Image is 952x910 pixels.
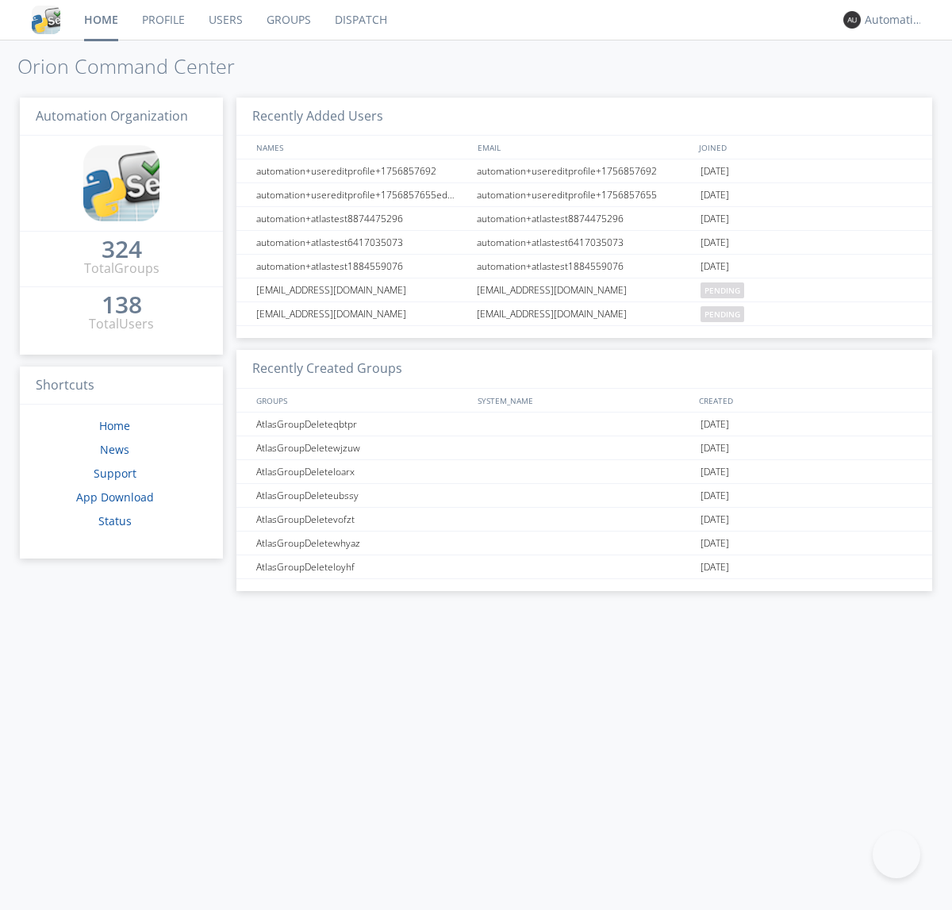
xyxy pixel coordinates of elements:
[701,159,729,183] span: [DATE]
[873,831,920,878] iframe: Toggle Customer Support
[236,436,932,460] a: AtlasGroupDeletewjzuw[DATE]
[89,315,154,333] div: Total Users
[701,255,729,278] span: [DATE]
[701,183,729,207] span: [DATE]
[474,136,695,159] div: EMAIL
[252,136,470,159] div: NAMES
[701,231,729,255] span: [DATE]
[701,282,744,298] span: pending
[236,231,932,255] a: automation+atlastest6417035073automation+atlastest6417035073[DATE]
[252,302,472,325] div: [EMAIL_ADDRESS][DOMAIN_NAME]
[252,555,472,578] div: AtlasGroupDeleteloyhf
[701,484,729,508] span: [DATE]
[252,532,472,555] div: AtlasGroupDeletewhyaz
[236,484,932,508] a: AtlasGroupDeleteubssy[DATE]
[99,418,130,433] a: Home
[473,302,697,325] div: [EMAIL_ADDRESS][DOMAIN_NAME]
[252,484,472,507] div: AtlasGroupDeleteubssy
[236,413,932,436] a: AtlasGroupDeleteqbtpr[DATE]
[252,508,472,531] div: AtlasGroupDeletevofzt
[473,278,697,301] div: [EMAIL_ADDRESS][DOMAIN_NAME]
[701,306,744,322] span: pending
[36,107,188,125] span: Automation Organization
[236,350,932,389] h3: Recently Created Groups
[236,532,932,555] a: AtlasGroupDeletewhyaz[DATE]
[695,136,917,159] div: JOINED
[701,436,729,460] span: [DATE]
[83,145,159,221] img: cddb5a64eb264b2086981ab96f4c1ba7
[701,413,729,436] span: [DATE]
[236,508,932,532] a: AtlasGroupDeletevofzt[DATE]
[865,12,924,28] div: Automation+atlas0029
[98,513,132,528] a: Status
[236,255,932,278] a: automation+atlastest1884559076automation+atlastest1884559076[DATE]
[102,241,142,259] a: 324
[473,183,697,206] div: automation+usereditprofile+1756857655
[236,460,932,484] a: AtlasGroupDeleteloarx[DATE]
[252,207,472,230] div: automation+atlastest8874475296
[843,11,861,29] img: 373638.png
[236,278,932,302] a: [EMAIL_ADDRESS][DOMAIN_NAME][EMAIL_ADDRESS][DOMAIN_NAME]pending
[76,490,154,505] a: App Download
[473,255,697,278] div: automation+atlastest1884559076
[252,255,472,278] div: automation+atlastest1884559076
[236,159,932,183] a: automation+usereditprofile+1756857692automation+usereditprofile+1756857692[DATE]
[252,231,472,254] div: automation+atlastest6417035073
[473,207,697,230] div: automation+atlastest8874475296
[252,278,472,301] div: [EMAIL_ADDRESS][DOMAIN_NAME]
[252,413,472,436] div: AtlasGroupDeleteqbtpr
[102,297,142,313] div: 138
[701,460,729,484] span: [DATE]
[695,389,917,412] div: CREATED
[252,436,472,459] div: AtlasGroupDeletewjzuw
[252,183,472,206] div: automation+usereditprofile+1756857655editedautomation+usereditprofile+1756857655
[701,508,729,532] span: [DATE]
[252,460,472,483] div: AtlasGroupDeleteloarx
[84,259,159,278] div: Total Groups
[102,241,142,257] div: 324
[94,466,136,481] a: Support
[473,231,697,254] div: automation+atlastest6417035073
[236,98,932,136] h3: Recently Added Users
[236,207,932,231] a: automation+atlastest8874475296automation+atlastest8874475296[DATE]
[701,555,729,579] span: [DATE]
[20,367,223,405] h3: Shortcuts
[100,442,129,457] a: News
[252,159,472,182] div: automation+usereditprofile+1756857692
[252,389,470,412] div: GROUPS
[102,297,142,315] a: 138
[701,532,729,555] span: [DATE]
[236,555,932,579] a: AtlasGroupDeleteloyhf[DATE]
[236,302,932,326] a: [EMAIL_ADDRESS][DOMAIN_NAME][EMAIL_ADDRESS][DOMAIN_NAME]pending
[236,183,932,207] a: automation+usereditprofile+1756857655editedautomation+usereditprofile+1756857655automation+usered...
[701,207,729,231] span: [DATE]
[473,159,697,182] div: automation+usereditprofile+1756857692
[474,389,695,412] div: SYSTEM_NAME
[32,6,60,34] img: cddb5a64eb264b2086981ab96f4c1ba7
